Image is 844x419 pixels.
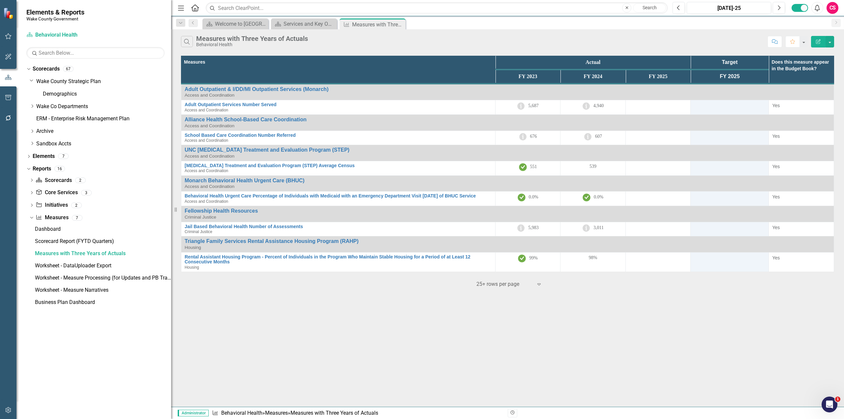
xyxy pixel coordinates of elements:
img: Information Only [582,102,590,110]
td: Double-Click to Edit Right Click for Context Menu [181,115,834,131]
span: Access and Coordination [185,184,234,189]
span: 98% [589,255,597,260]
a: Adult Outpatient Services Number Served [185,102,492,107]
input: Search ClearPoint... [206,2,668,14]
td: Double-Click to Edit Right Click for Context Menu [181,145,834,161]
td: Double-Click to Edit [769,161,834,175]
div: Services and Key Operating Measures [284,20,335,28]
div: Measures with Three Years of Actuals [196,35,308,42]
span: 5,687 [528,103,539,108]
td: Double-Click to Edit [769,131,834,145]
a: Worksheet - Measure Narratives [33,285,171,295]
span: Yes [772,103,780,108]
div: Dashboard [35,226,171,232]
span: Elements & Reports [26,8,84,16]
a: Adult Outpatient & I/DD/MI Outpatient Services (Monarch) [185,86,830,92]
iframe: Intercom live chat [822,397,837,412]
td: Double-Click to Edit Right Click for Context Menu [181,222,496,236]
span: Administrator [178,410,209,416]
a: Wake County Strategic Plan [36,78,171,85]
div: Scorecard Report (FYTD Quarters) [35,238,171,244]
img: On Track [518,194,526,201]
span: 0.0% [594,195,603,199]
td: Double-Click to Edit [769,222,834,236]
a: Sandbox Accts [36,140,171,148]
a: Core Services [36,189,77,196]
div: Behavioral Health [196,42,308,47]
div: Worksheet - Measure Narratives [35,287,171,293]
a: Measures [265,410,288,416]
span: 551 [530,164,537,169]
td: Double-Click to Edit Right Click for Context Menu [181,84,834,100]
td: Double-Click to Edit [769,192,834,206]
img: Information Only [517,102,525,110]
a: [MEDICAL_DATA] Treatment and Evaluation Program (STEP) Average Census [185,163,492,168]
a: Wake Co Departments [36,103,171,110]
a: Rental Assistant Housing Program - Percent of Individuals in the Program Who Maintain Stable Hous... [185,254,492,265]
img: Information Only [517,224,525,232]
div: Business Plan Dashboard [35,299,171,305]
a: Alliance Health School-Based Care Coordination [185,117,830,123]
div: CS [827,2,838,14]
a: Behavioral Health [221,410,262,416]
span: Access and Coordination [185,154,234,159]
div: 16 [54,166,65,171]
td: Double-Click to Edit Right Click for Context Menu [181,236,834,253]
a: Scorecards [33,65,60,73]
span: 4,940 [593,103,604,108]
span: Yes [772,164,780,169]
span: Housing [185,265,199,270]
td: Double-Click to Edit Right Click for Context Menu [181,192,496,206]
a: Services and Key Operating Measures [273,20,335,28]
a: Scorecards [36,177,72,184]
a: Reports [33,165,51,173]
span: 5,983 [528,225,539,230]
div: 67 [63,66,74,72]
a: Measures with Three Years of Actuals [33,248,171,259]
a: Demographics [43,90,171,98]
a: School Based Care Coordination Number Referred [185,133,492,138]
span: Yes [772,194,780,199]
span: Access and Coordination [185,138,228,143]
img: On Track [583,194,590,201]
img: Information Only [582,224,590,232]
a: Scorecard Report (FYTD Quarters) [33,236,171,247]
a: Elements [33,153,55,160]
span: Search [643,5,657,10]
div: 2 [75,177,86,183]
a: Monarch Behavioral Health Urgent Care (BHUC) [185,178,830,184]
a: Archive [36,128,171,135]
div: 2 [71,202,82,208]
span: Criminal Justice [185,229,212,234]
div: [DATE]-25 [689,4,769,12]
div: Measures with Three Years of Actuals [35,251,171,256]
span: Access and Coordination [185,168,228,173]
div: » » [212,409,503,417]
span: Access and Coordination [185,93,234,98]
span: 99% [529,255,538,260]
a: Dashboard [33,224,171,234]
a: Fellowship Health Resources [185,208,830,214]
img: ClearPoint Strategy [3,7,15,19]
a: Welcome to [GEOGRAPHIC_DATA] [204,20,267,28]
input: Search Below... [26,47,165,59]
div: Worksheet - Measure Processing (for Updates and PB Transfers) [35,275,171,281]
a: Business Plan Dashboard [33,297,171,308]
a: ERM - Enterprise Risk Management Plan [36,115,171,123]
button: Search [633,3,666,13]
div: 3 [81,190,92,195]
div: Measures with Three Years of Actuals [352,20,404,29]
small: Wake County Government [26,16,84,21]
a: Worksheet - Measure Processing (for Updates and PB Transfers) [33,273,171,283]
a: Behavioral Health Urgent Care Percentage of Individuals with Medicaid with an Emergency Departmen... [185,194,492,198]
span: Criminal Justice [185,215,216,220]
div: Measures with Three Years of Actuals [290,410,378,416]
td: Double-Click to Edit Right Click for Context Menu [181,100,496,115]
span: Yes [772,255,780,260]
div: 7 [58,154,69,159]
a: Triangle Family Services Rental Assistance Housing Program (RAHP) [185,238,830,244]
img: Information Only [519,133,527,141]
a: Jail Based Behavioral Health Number of Assessments [185,224,492,229]
span: Access and Coordination [185,123,234,128]
td: Double-Click to Edit Right Click for Context Menu [181,175,834,192]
